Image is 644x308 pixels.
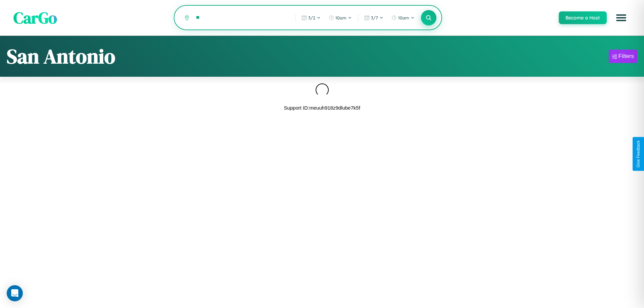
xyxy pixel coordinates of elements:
[398,15,409,20] span: 10am
[284,103,360,112] p: Support ID: meuuh918z9dlube7k5f
[335,15,346,20] span: 10am
[388,12,418,23] button: 10am
[636,140,641,168] div: Give Feedback
[325,12,355,23] button: 10am
[361,12,387,23] button: 3/7
[308,15,315,20] span: 3 / 2
[619,53,634,60] div: Filters
[371,15,378,20] span: 3 / 7
[298,12,324,23] button: 3/2
[7,285,23,301] div: Open Intercom Messenger
[559,11,607,24] button: Become a Host
[7,43,115,70] h1: San Antonio
[612,8,631,27] button: Open menu
[609,50,637,63] button: Filters
[13,7,57,29] span: CarGo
